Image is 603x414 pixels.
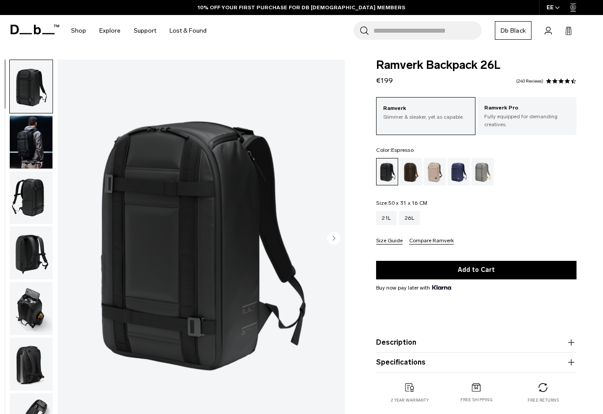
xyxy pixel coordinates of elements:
[495,21,531,40] a: Db Black
[376,147,414,153] legend: Color:
[376,158,398,185] a: Black Out
[391,147,414,153] span: Espresso
[376,284,451,292] span: Buy now pay later with
[10,282,53,335] img: Ramverk Backpack 26L Black Out
[376,238,403,245] button: Size Guide
[478,97,577,135] a: Ramverk Pro Fully equipped for demanding creatives.
[9,282,53,335] button: Ramverk Backpack 26L Black Out
[71,15,86,46] a: Shop
[399,211,420,225] a: 26L
[484,113,570,128] p: Fully equipped for demanding creatives.
[376,200,427,206] legend: Size:
[391,397,429,403] p: 2 year warranty
[388,200,428,206] span: 50 x 31 x 16 CM
[9,226,53,280] button: Ramverk Backpack 26L Black Out
[99,15,121,46] a: Explore
[376,261,577,279] button: Add to Cart
[376,60,577,71] span: Ramverk Backpack 26L
[471,158,494,185] a: Sand Grey
[9,337,53,391] button: Ramverk Backpack 26L Black Out
[64,15,213,46] nav: Main Navigation
[383,113,468,121] p: Slimmer & sleaker, yet as capable.
[376,76,393,85] span: €199
[10,116,53,169] img: Ramverk Backpack 26L Black Out
[424,158,446,185] a: Fogbow Beige
[327,231,340,246] button: Next slide
[170,15,207,46] a: Lost & Found
[10,171,53,224] img: Ramverk Backpack 26L Black Out
[383,104,468,113] p: Ramverk
[448,158,470,185] a: Blue Hour
[400,158,422,185] a: Espresso
[10,226,53,279] img: Ramverk Backpack 26L Black Out
[460,397,493,403] p: Free shipping
[376,337,577,348] button: Description
[9,60,53,113] button: Ramverk Backpack 26L Black Out
[516,79,543,83] a: 240 reviews
[198,4,405,11] a: 10% OFF YOUR FIRST PURCHASE FOR DB [DEMOGRAPHIC_DATA] MEMBERS
[9,115,53,169] button: Ramverk Backpack 26L Black Out
[9,171,53,225] button: Ramverk Backpack 26L Black Out
[10,338,53,391] img: Ramverk Backpack 26L Black Out
[484,104,570,113] p: Ramverk Pro
[432,285,451,290] img: {"height" => 20, "alt" => "Klarna"}
[528,397,559,403] p: Free returns
[409,238,454,245] button: Compare Ramverk
[10,60,53,113] img: Ramverk Backpack 26L Black Out
[376,357,577,368] button: Specifications
[376,211,396,225] a: 21L
[134,15,156,46] a: Support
